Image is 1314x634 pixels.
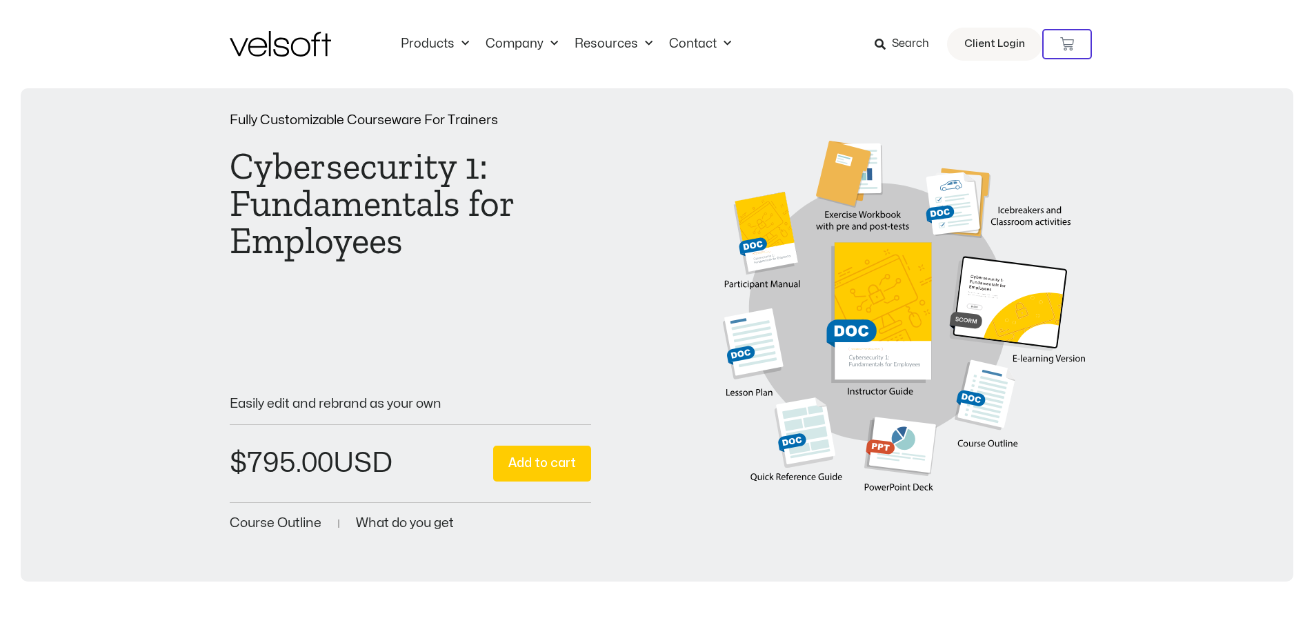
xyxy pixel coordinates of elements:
[392,37,739,52] nav: Menu
[723,141,1085,507] img: Second Product Image
[477,37,566,52] a: CompanyMenu Toggle
[947,28,1042,61] a: Client Login
[493,446,591,482] button: Add to cart
[661,37,739,52] a: ContactMenu Toggle
[964,35,1025,53] span: Client Login
[230,450,247,477] span: $
[875,32,939,56] a: Search
[230,450,333,477] bdi: 795.00
[892,35,929,53] span: Search
[230,114,592,127] p: Fully Customizable Courseware For Trainers
[230,517,321,530] a: Course Outline
[392,37,477,52] a: ProductsMenu Toggle
[230,397,592,410] p: Easily edit and rebrand as your own
[230,148,592,259] h1: Cybersecurity 1: Fundamentals for Employees
[566,37,661,52] a: ResourcesMenu Toggle
[230,31,331,57] img: Velsoft Training Materials
[356,517,454,530] a: What do you get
